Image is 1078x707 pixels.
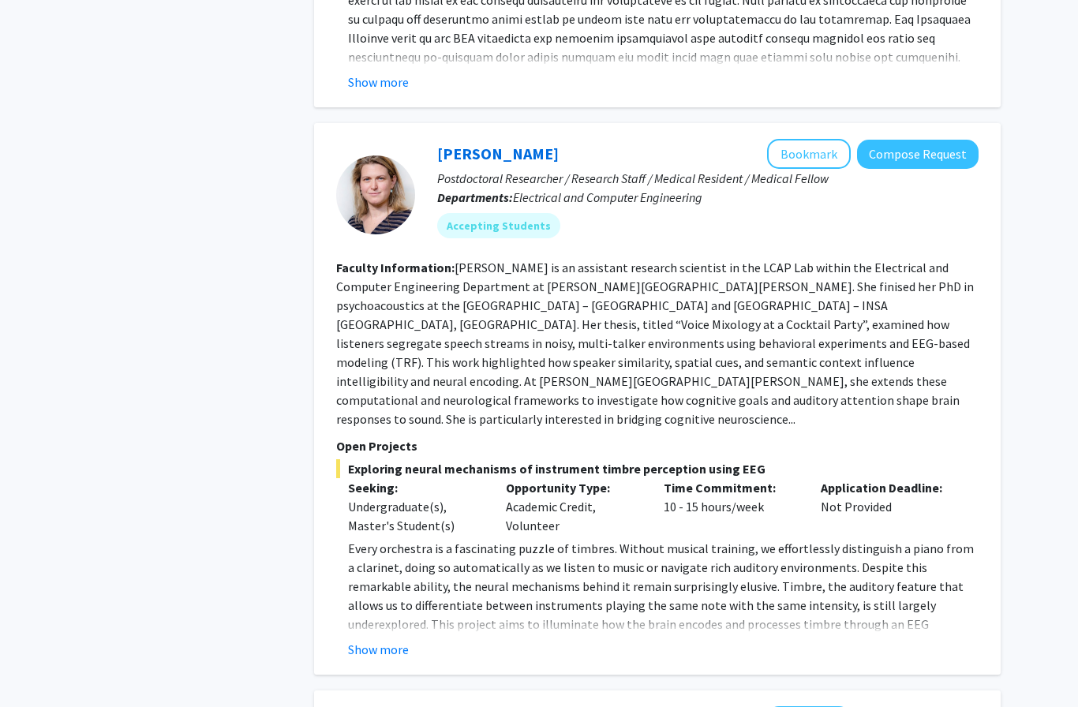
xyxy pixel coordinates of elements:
p: Every orchestra is a fascinating puzzle of timbres. Without musical training, we effortlessly dis... [348,539,979,690]
p: Application Deadline: [821,478,955,497]
button: Show more [348,640,409,659]
p: Open Projects [336,436,979,455]
div: 10 - 15 hours/week [652,478,810,535]
button: Add Moira-Phoebe Huet to Bookmarks [767,139,851,169]
fg-read-more: [PERSON_NAME] is an assistant research scientist in the LCAP Lab within the Electrical and Comput... [336,260,974,427]
span: Electrical and Computer Engineering [513,189,702,205]
div: Undergraduate(s), Master's Student(s) [348,497,482,535]
button: Show more [348,73,409,92]
p: Postdoctoral Researcher / Research Staff / Medical Resident / Medical Fellow [437,169,979,188]
iframe: Chat [12,636,67,695]
div: Not Provided [809,478,967,535]
p: Time Commitment: [664,478,798,497]
span: Exploring neural mechanisms of instrument timbre perception using EEG [336,459,979,478]
p: Opportunity Type: [506,478,640,497]
a: [PERSON_NAME] [437,144,559,163]
b: Departments: [437,189,513,205]
b: Faculty Information: [336,260,455,275]
button: Compose Request to Moira-Phoebe Huet [857,140,979,169]
mat-chip: Accepting Students [437,213,560,238]
p: Seeking: [348,478,482,497]
div: Academic Credit, Volunteer [494,478,652,535]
